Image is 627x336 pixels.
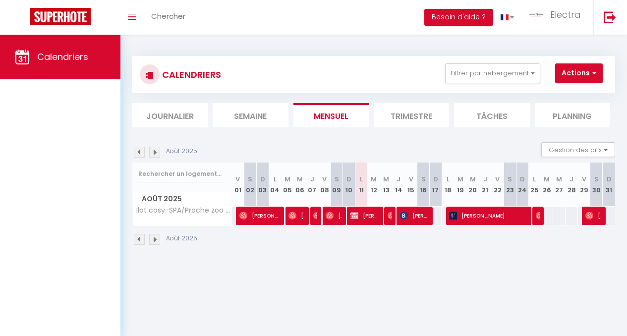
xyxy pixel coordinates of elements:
span: [PERSON_NAME] [536,206,540,225]
span: Chercher [151,11,185,21]
span: [PERSON_NAME] [585,206,601,225]
abbr: M [297,174,303,184]
button: Filtrer par hébergement [445,63,540,83]
th: 11 [355,163,368,207]
input: Rechercher un logement... [138,165,226,183]
abbr: J [570,174,573,184]
th: 20 [466,163,479,207]
abbr: M [470,174,476,184]
li: Semaine [213,103,288,127]
th: 04 [269,163,281,207]
abbr: D [346,174,351,184]
span: Août 2025 [133,192,231,206]
abbr: S [335,174,339,184]
h3: CALENDRIERS [160,63,221,86]
abbr: S [508,174,512,184]
th: 07 [306,163,318,207]
span: Îlot cosy-SPA/Proche zoo Beauval [134,207,233,214]
th: 14 [393,163,405,207]
abbr: S [421,174,426,184]
th: 09 [331,163,343,207]
p: Août 2025 [166,147,197,156]
abbr: D [520,174,525,184]
th: 12 [368,163,380,207]
abbr: V [322,174,327,184]
abbr: M [285,174,290,184]
th: 10 [343,163,355,207]
abbr: L [360,174,363,184]
th: 03 [256,163,269,207]
th: 06 [293,163,306,207]
th: 16 [417,163,430,207]
span: Electra [550,8,581,21]
th: 22 [491,163,504,207]
button: Actions [555,63,603,83]
abbr: D [433,174,438,184]
abbr: J [310,174,314,184]
th: 01 [232,163,244,207]
th: 15 [405,163,417,207]
li: Planning [535,103,610,127]
button: Gestion des prix [541,142,615,157]
th: 17 [430,163,442,207]
span: [PERSON_NAME] [288,206,304,225]
th: 26 [541,163,553,207]
abbr: M [371,174,377,184]
abbr: M [457,174,463,184]
abbr: M [544,174,550,184]
abbr: L [274,174,277,184]
span: Calendriers [37,51,88,63]
button: Besoin d'aide ? [424,9,493,26]
abbr: L [533,174,536,184]
abbr: J [483,174,487,184]
th: 24 [516,163,528,207]
abbr: S [594,174,599,184]
li: Mensuel [293,103,369,127]
th: 21 [479,163,491,207]
abbr: J [397,174,400,184]
span: [PERSON_NAME] [239,206,279,225]
th: 25 [528,163,541,207]
abbr: L [447,174,450,184]
abbr: D [607,174,612,184]
li: Trimestre [374,103,449,127]
img: ... [529,13,544,18]
th: 05 [281,163,293,207]
th: 19 [454,163,466,207]
iframe: LiveChat chat widget [585,294,627,336]
abbr: M [383,174,389,184]
th: 27 [553,163,566,207]
abbr: M [556,174,562,184]
span: [PERSON_NAME] LBC [350,206,378,225]
img: Super Booking [30,8,91,25]
li: Journalier [132,103,208,127]
th: 02 [244,163,256,207]
span: [PERSON_NAME] [400,206,428,225]
img: logout [604,11,616,23]
span: [PERSON_NAME] [388,206,392,225]
span: [PERSON_NAME] [313,206,317,225]
th: 31 [603,163,615,207]
th: 29 [578,163,590,207]
abbr: D [260,174,265,184]
abbr: V [409,174,413,184]
abbr: V [582,174,586,184]
p: Août 2025 [166,234,197,243]
span: [PERSON_NAME] [449,206,524,225]
li: Tâches [454,103,529,127]
abbr: V [235,174,240,184]
th: 18 [442,163,454,207]
th: 08 [318,163,331,207]
th: 23 [504,163,516,207]
th: 30 [590,163,603,207]
abbr: V [495,174,500,184]
th: 13 [380,163,393,207]
span: [PERSON_NAME] [326,206,342,225]
abbr: S [248,174,252,184]
th: 28 [566,163,578,207]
